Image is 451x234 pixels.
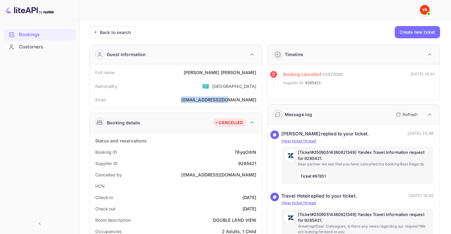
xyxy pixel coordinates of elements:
[222,229,257,234] ya-tr-span: 2 Adults, 1 Child
[411,72,435,76] ya-tr-span: [DATE] 16:41
[285,112,312,117] ya-tr-span: Message log
[300,174,326,179] ya-tr-span: Ticket #97851
[285,52,303,57] ya-tr-span: Timeline
[107,51,146,58] ya-tr-span: Guest information
[298,224,316,228] ya-tr-span: Greetings!
[202,81,209,92] span: United States
[284,149,297,162] img: AwvSTEc2VUhQAAAAAElFTkSuQmCC
[95,206,115,211] ya-tr-span: Check out
[5,5,54,15] img: LiteAPI logo
[19,43,43,51] ya-tr-span: Customers
[19,31,39,38] ya-tr-span: Bookings
[34,218,45,229] button: Collapse navigation
[284,212,297,224] img: AwvSTEc2VUhQAAAAAElFTkSuQmCC
[242,194,257,201] div: [DATE]
[298,162,424,166] ya-tr-span: Dear partner we see that you have cancelled the booking Best Regards
[238,160,256,167] div: 9285421
[242,206,257,212] div: [DATE]
[181,97,256,102] ya-tr-span: [EMAIL_ADDRESS][DOMAIN_NAME]
[301,72,321,77] ya-tr-span: cancelled
[181,172,256,177] ya-tr-span: [EMAIL_ADDRESS][DOMAIN_NAME]
[95,195,113,200] ya-tr-span: Check-in
[298,212,424,223] ya-tr-span: Information request for 9285421.
[316,224,420,228] ya-tr-span: Dear Colleagues, Is there any news regarding our request?
[95,84,117,89] ya-tr-span: Nationality
[281,200,316,205] ya-tr-span: View ticket thread
[95,217,130,223] ya-tr-span: Room description
[298,150,424,161] ya-tr-span: Information request for 9285421.
[281,130,321,138] ya-tr-span: [PERSON_NAME]
[95,97,106,102] ya-tr-span: Email
[305,81,321,85] ya-tr-span: 9285421
[95,138,147,143] ya-tr-span: Status and reservations
[95,161,118,166] ya-tr-span: Supplier ID
[392,110,420,119] button: Refresh
[309,193,357,200] ya-tr-span: replied to your ticket.
[4,29,76,41] div: Bookings
[95,229,122,234] ya-tr-span: Occupancies
[107,119,140,126] ya-tr-span: Booking details
[403,112,418,117] ya-tr-span: Refresh
[4,29,76,40] a: Bookings
[212,84,257,89] ya-tr-span: [GEOGRAPHIC_DATA]
[322,71,343,78] div: # 3972080
[321,130,369,138] ya-tr-span: replied to your ticket.
[298,150,386,155] ya-tr-span: [Ticket#25090514380621349] Yandex Travel.
[219,120,243,126] ya-tr-span: CANCELLED
[95,183,105,189] ya-tr-span: HCN
[95,149,117,155] ya-tr-span: Booking ID
[202,83,209,89] ya-tr-span: 🇰🇿
[395,26,440,38] button: Create new ticket
[4,41,76,52] a: Customers
[221,70,257,75] ya-tr-span: [PERSON_NAME]
[281,138,316,143] ya-tr-span: View ticket thread
[283,72,300,77] ya-tr-span: Booking
[408,131,434,136] ya-tr-span: [DATE] 20:46
[100,30,131,35] ya-tr-span: Back to search
[281,193,309,200] ya-tr-span: Travel Hotel
[400,28,435,36] ya-tr-span: Create new ticket
[95,70,115,75] ya-tr-span: Full name
[183,70,219,75] ya-tr-span: [PERSON_NAME]
[213,217,256,223] ya-tr-span: DOUBLE LAND VIEW
[235,149,256,155] ya-tr-span: 78yqOitrN
[283,81,305,85] ya-tr-span: Supplier ID:
[420,5,430,15] img: Yandex Support
[95,172,122,177] ya-tr-span: Cancelled by
[4,41,76,53] div: Customers
[408,193,434,198] ya-tr-span: [DATE] 16:50
[298,212,386,217] ya-tr-span: [Ticket#25090514380621349] Yandex Travel.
